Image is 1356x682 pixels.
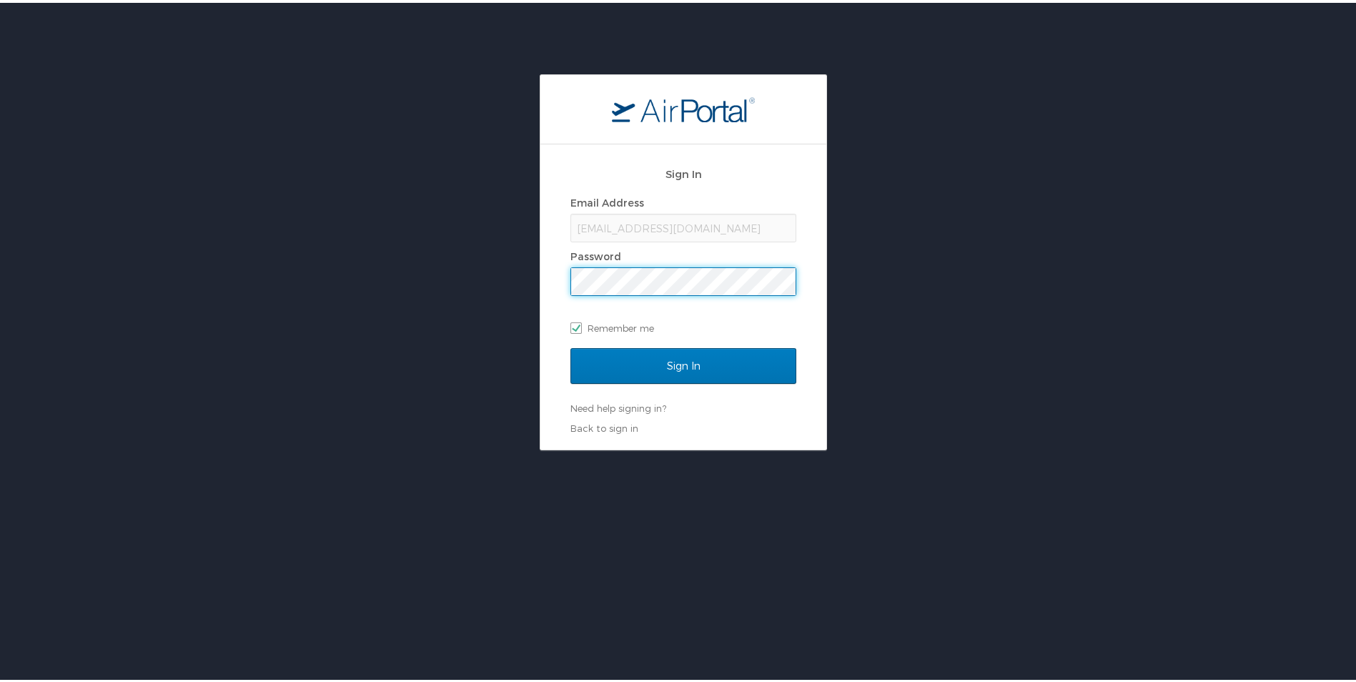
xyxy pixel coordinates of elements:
a: Need help signing in? [570,400,666,411]
a: Back to sign in [570,420,638,431]
h2: Sign In [570,163,796,179]
label: Remember me [570,315,796,336]
input: Sign In [570,345,796,381]
label: Email Address [570,194,644,206]
label: Password [570,247,621,260]
img: logo [612,94,755,119]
